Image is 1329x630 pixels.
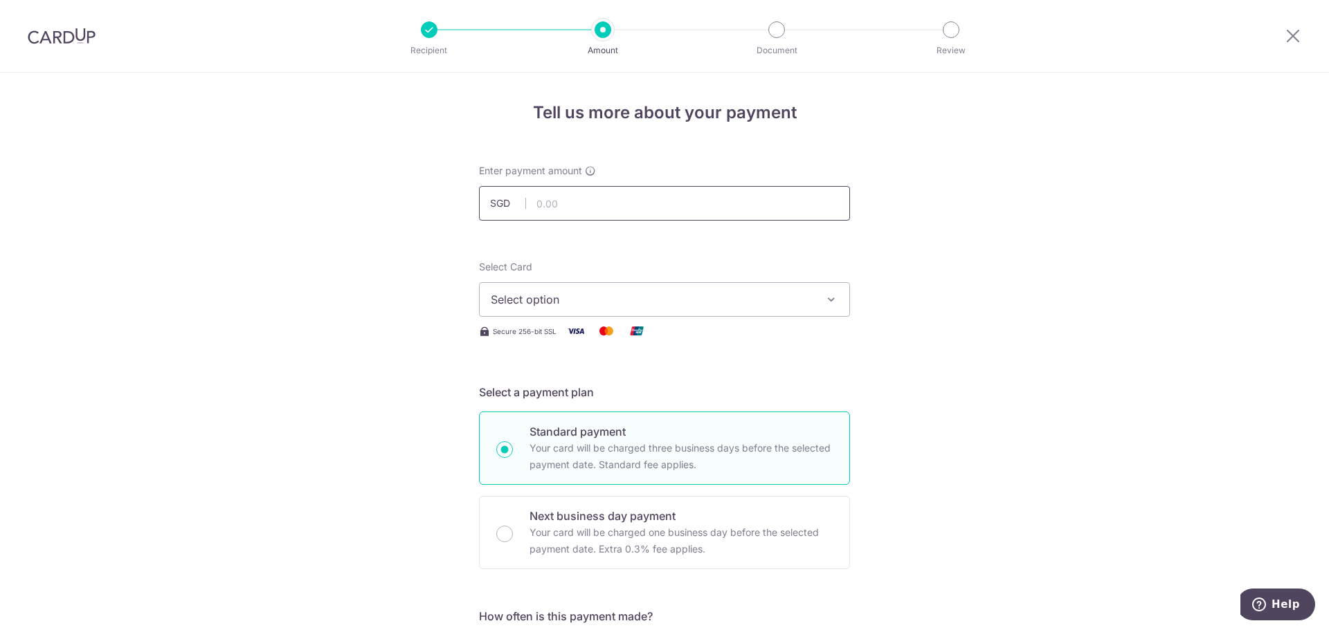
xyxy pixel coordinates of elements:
h5: How often is this payment made? [479,608,850,624]
p: Review [900,44,1002,57]
img: Visa [562,322,590,340]
p: Document [725,44,828,57]
input: 0.00 [479,186,850,221]
p: Your card will be charged three business days before the selected payment date. Standard fee appl... [530,440,833,473]
iframe: Opens a widget where you can find more information [1240,589,1315,623]
img: Union Pay [623,322,651,340]
span: Enter payment amount [479,164,582,178]
h4: Tell us more about your payment [479,100,850,125]
img: Mastercard [593,322,620,340]
img: CardUp [28,28,96,44]
button: Select option [479,282,850,317]
p: Next business day payment [530,508,833,524]
span: Secure 256-bit SSL [493,326,557,337]
h5: Select a payment plan [479,384,850,400]
p: Standard payment [530,423,833,440]
span: SGD [490,196,526,210]
p: Your card will be charged one business day before the selected payment date. Extra 0.3% fee applies. [530,524,833,557]
p: Amount [552,44,654,57]
p: Recipient [378,44,480,57]
span: translation missing: en.payables.payment_networks.credit_card.summary.labels.select_card [479,261,532,272]
span: Select option [491,291,813,308]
